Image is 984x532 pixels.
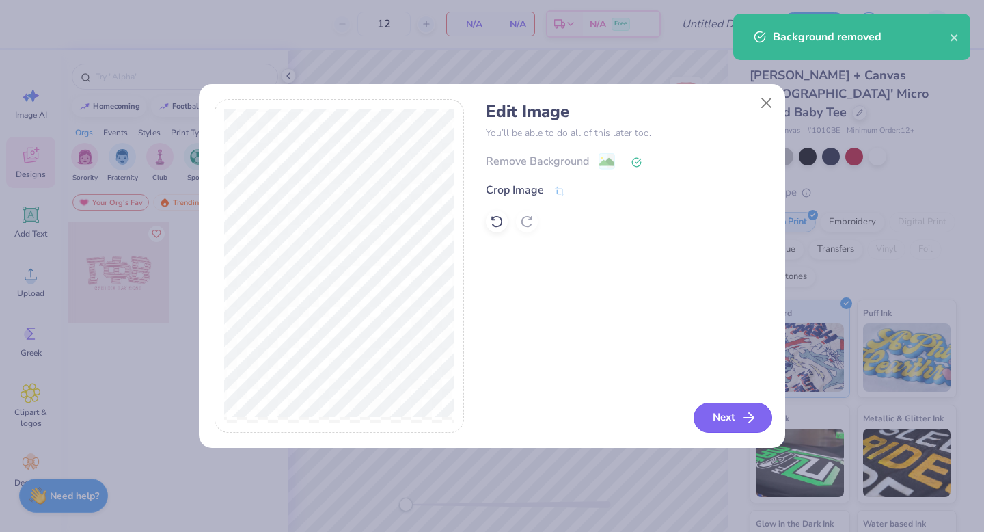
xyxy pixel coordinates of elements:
h4: Edit Image [486,102,769,122]
button: close [950,29,959,45]
button: Close [754,90,780,116]
p: You’ll be able to do all of this later too. [486,126,769,140]
div: Crop Image [486,182,544,198]
div: Background removed [773,29,950,45]
button: Next [694,403,772,433]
